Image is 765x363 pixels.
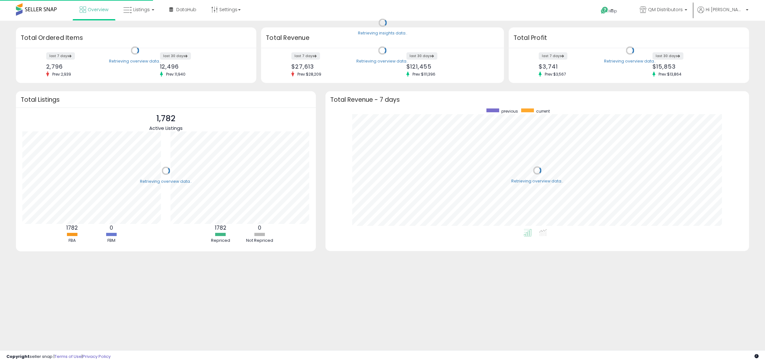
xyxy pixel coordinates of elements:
a: Hi [PERSON_NAME] [697,6,748,21]
span: Hi [PERSON_NAME] [706,6,744,13]
span: DataHub [176,6,196,13]
span: Listings [133,6,150,13]
span: Overview [88,6,108,13]
a: Help [596,2,630,21]
span: QM Distributors [648,6,683,13]
div: Retrieving overview data.. [140,179,192,184]
span: Help [608,8,617,14]
div: Retrieving overview data.. [109,58,161,64]
div: Retrieving overview data.. [356,58,408,64]
i: Get Help [601,6,608,14]
div: Retrieving overview data.. [511,178,563,184]
div: Retrieving overview data.. [604,58,656,64]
